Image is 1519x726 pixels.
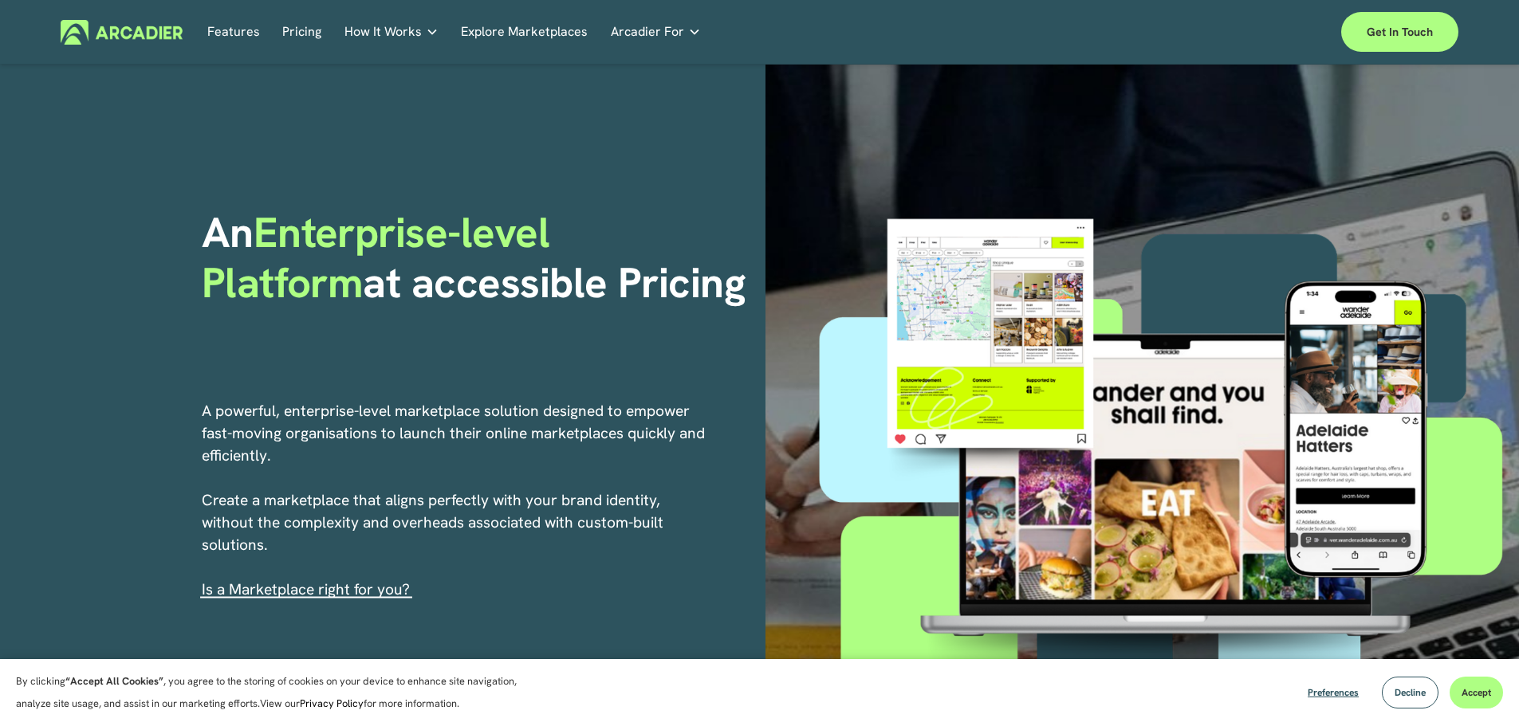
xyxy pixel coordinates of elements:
[611,21,684,43] span: Arcadier For
[461,20,588,45] a: Explore Marketplaces
[207,20,260,45] a: Features
[344,20,439,45] a: folder dropdown
[65,674,163,688] strong: “Accept All Cookies”
[611,20,701,45] a: folder dropdown
[1308,686,1359,699] span: Preferences
[1439,649,1519,726] iframe: Chat Widget
[202,205,561,309] span: Enterprise-level Platform
[206,579,410,599] a: s a Marketplace right for you?
[1395,686,1426,699] span: Decline
[202,208,754,308] h1: An at accessible Pricing
[202,579,410,599] span: I
[1296,677,1371,708] button: Preferences
[1382,677,1438,708] button: Decline
[282,20,321,45] a: Pricing
[202,400,707,601] p: A powerful, enterprise-level marketplace solution designed to empower fast-moving organisations t...
[1341,12,1458,52] a: Get in touch
[61,20,183,45] img: Arcadier
[16,670,534,715] p: By clicking , you agree to the storing of cookies on your device to enhance site navigation, anal...
[344,21,422,43] span: How It Works
[300,697,364,710] a: Privacy Policy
